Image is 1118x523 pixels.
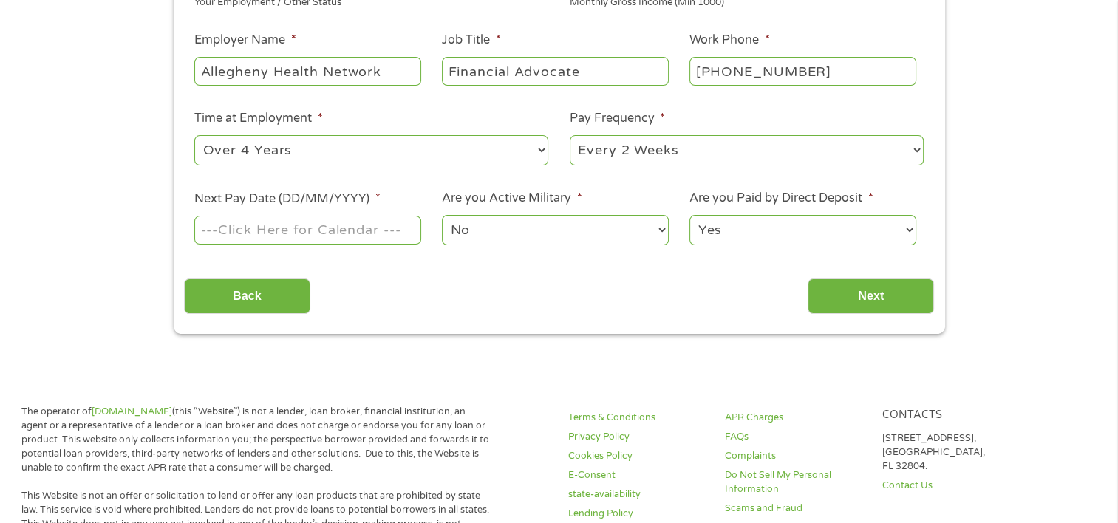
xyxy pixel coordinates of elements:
label: Work Phone [689,33,769,48]
a: state-availability [568,488,707,502]
a: [DOMAIN_NAME] [92,406,172,417]
input: Walmart [194,57,420,85]
a: APR Charges [725,411,864,425]
a: Privacy Policy [568,430,707,444]
label: Are you Paid by Direct Deposit [689,191,873,206]
h4: Contacts [882,409,1021,423]
label: Are you Active Military [442,191,582,206]
a: Terms & Conditions [568,411,707,425]
a: Cookies Policy [568,449,707,463]
a: Contact Us [882,479,1021,493]
label: Job Title [442,33,500,48]
input: Cashier [442,57,668,85]
input: Back [184,278,310,315]
a: E-Consent [568,468,707,482]
a: Lending Policy [568,507,707,521]
a: Complaints [725,449,864,463]
input: Next [808,278,934,315]
input: (231) 754-4010 [689,57,916,85]
label: Next Pay Date (DD/MM/YYYY) [194,191,380,207]
a: Do Not Sell My Personal Information [725,468,864,496]
a: FAQs [725,430,864,444]
p: [STREET_ADDRESS], [GEOGRAPHIC_DATA], FL 32804. [882,431,1021,474]
label: Time at Employment [194,111,322,126]
input: ---Click Here for Calendar --- [194,216,420,244]
a: Scams and Fraud [725,502,864,516]
label: Employer Name [194,33,296,48]
label: Pay Frequency [570,111,665,126]
p: The operator of (this “Website”) is not a lender, loan broker, financial institution, an agent or... [21,405,493,474]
